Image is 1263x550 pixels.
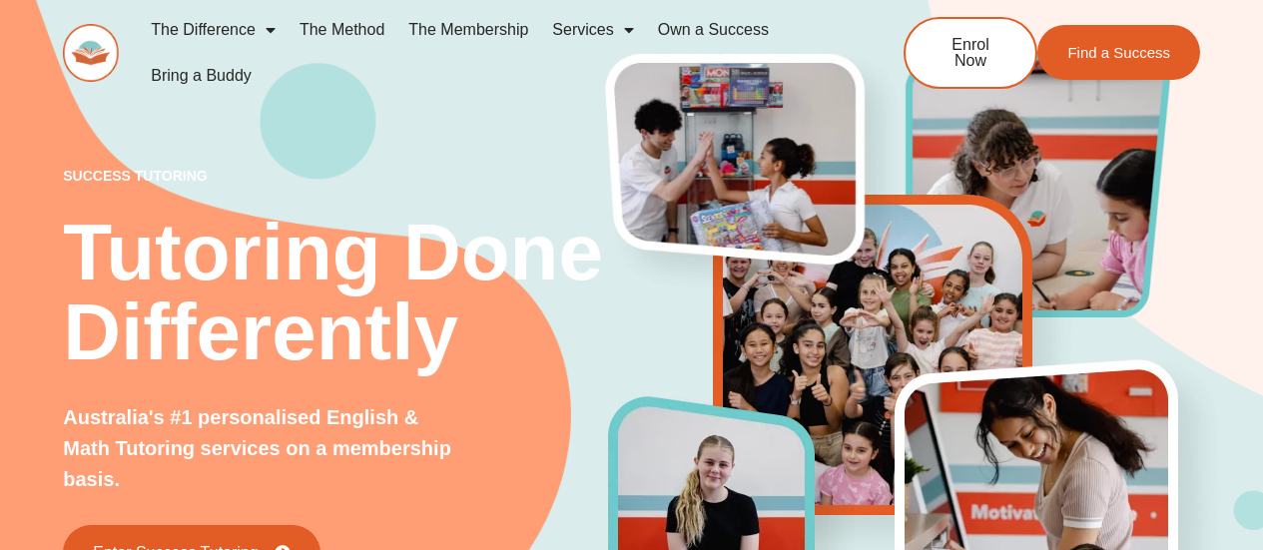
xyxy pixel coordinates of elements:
[139,7,288,53] a: The Difference
[396,7,540,53] a: The Membership
[936,37,1005,69] span: Enrol Now
[63,169,608,183] p: success tutoring
[63,402,461,495] p: Australia's #1 personalised English & Math Tutoring services on a membership basis.
[288,7,396,53] a: The Method
[904,17,1037,89] a: Enrol Now
[540,7,645,53] a: Services
[1067,45,1170,60] span: Find a Success
[139,7,838,99] nav: Menu
[1037,25,1200,80] a: Find a Success
[646,7,781,53] a: Own a Success
[139,53,264,99] a: Bring a Buddy
[63,213,608,372] h2: Tutoring Done Differently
